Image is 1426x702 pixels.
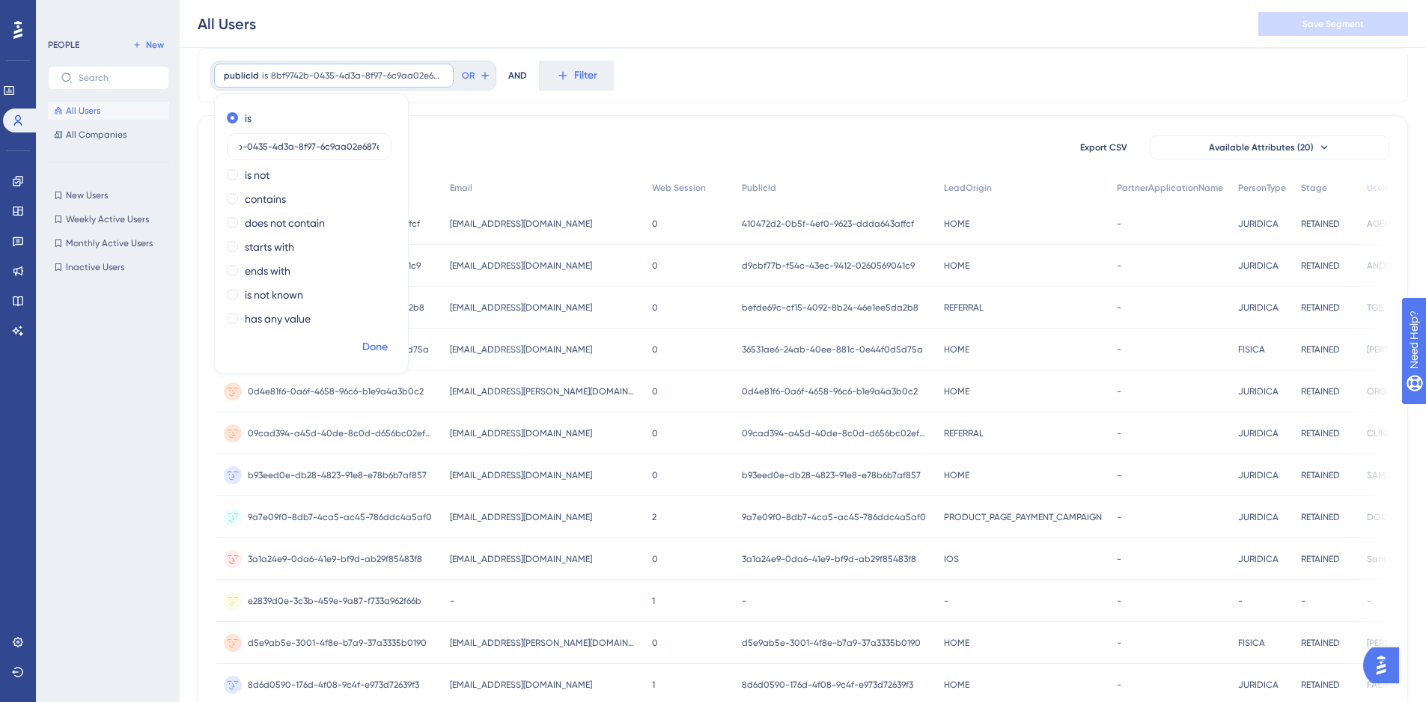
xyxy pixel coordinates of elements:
span: OR [462,70,475,82]
span: [EMAIL_ADDRESS][DOMAIN_NAME] [450,427,592,439]
label: contains [245,190,286,208]
span: Stage [1301,182,1327,194]
span: b93eed0e-db28-4823-91e8-e78b6b7af857 [248,469,427,481]
span: FISICA [1238,344,1265,355]
span: Done [362,338,388,356]
button: All Users [48,102,169,120]
span: Web Session [652,182,706,194]
span: [EMAIL_ADDRESS][PERSON_NAME][DOMAIN_NAME] [450,637,637,649]
span: 8bf9742b-0435-4d3a-8f97-6c9aa02e687e [271,70,444,82]
button: Done [354,334,396,361]
span: Filter [574,67,597,85]
span: JURIDICA [1238,260,1279,272]
iframe: UserGuiding AI Assistant Launcher [1363,643,1408,688]
button: OR [460,64,493,88]
span: 09cad394-a45d-40de-8c0d-d656bc02ef8c [248,427,435,439]
label: has any value [245,310,311,328]
input: Type the value [240,141,379,152]
span: 0 [652,302,658,314]
span: - [1117,302,1121,314]
span: JURIDICA [1238,302,1279,314]
span: RETAINED [1301,260,1340,272]
span: befde69c-cf15-4092-8b24-46e1ee5da2b8 [742,302,918,314]
span: All Users [66,105,100,117]
span: RETAINED [1301,469,1340,481]
button: Filter [539,61,614,91]
span: - [1117,260,1121,272]
span: PRODUCT_PAGE_PAYMENT_CAMPAIGN [944,511,1102,523]
label: is [245,109,252,127]
button: Inactive Users [48,258,169,276]
span: 9a7e09f0-8db7-4ca5-ac45-786ddc4a5af0 [248,511,432,523]
label: is not known [245,286,303,304]
span: PersonType [1238,182,1286,194]
span: 410472d2-0b5f-4ef0-9623-ddda643affcf [742,218,914,230]
span: - [944,595,948,607]
span: - [1238,595,1243,607]
label: is not [245,166,269,184]
label: does not contain [245,214,325,232]
span: - [1117,427,1121,439]
span: - [1117,385,1121,397]
span: - [1301,595,1305,607]
span: 36531ae6-24ab-40ee-881c-0e44f0d5d75a [742,344,923,355]
span: - [1117,595,1121,607]
span: - [742,595,746,607]
span: 3a1a24e9-0da6-41e9-bf9d-ab29f85483f8 [248,553,422,565]
button: All Companies [48,126,169,144]
label: ends with [245,262,290,280]
span: Need Help? [35,4,94,22]
span: - [1117,469,1121,481]
span: ORGAMCO [1367,385,1414,397]
span: [EMAIL_ADDRESS][DOMAIN_NAME] [450,553,592,565]
span: RETAINED [1301,344,1340,355]
span: 2 [652,511,656,523]
span: 9a7e09f0-8db7-4ca5-ac45-786ddc4a5af0 [742,511,926,523]
span: HOME [944,637,969,649]
span: IOS [944,553,959,565]
span: RETAINED [1301,218,1340,230]
span: HOME [944,469,969,481]
span: JURIDICA [1238,385,1279,397]
span: HOME [944,679,969,691]
span: 8d6d0590-176d-4f08-9c4f-e973d72639f3 [248,679,419,691]
span: - [1117,344,1121,355]
span: [EMAIL_ADDRESS][DOMAIN_NAME] [450,344,592,355]
span: [EMAIL_ADDRESS][DOMAIN_NAME] [450,260,592,272]
span: b93eed0e-db28-4823-91e8-e78b6b7af857 [742,469,921,481]
div: All Users [198,13,256,34]
button: Export CSV [1066,135,1141,159]
button: Monthly Active Users [48,234,169,252]
span: JURIDICA [1238,469,1279,481]
div: AND [508,61,527,91]
span: [EMAIL_ADDRESS][DOMAIN_NAME] [450,218,592,230]
span: Monthly Active Users [66,237,153,249]
span: RETAINED [1301,427,1340,439]
span: 0 [652,218,658,230]
span: New [146,39,164,51]
span: REFERRAL [944,427,984,439]
span: publicId [224,70,259,82]
span: 0 [652,469,658,481]
span: [EMAIL_ADDRESS][DOMAIN_NAME] [450,511,592,523]
span: d5e9ab5e-3001-4f8e-b7a9-37a3335b0190 [742,637,921,649]
span: PublicId [742,182,776,194]
span: RETAINED [1301,302,1340,314]
span: e2839d0e-3c3b-459e-9a87-f733a962f66b [248,595,421,607]
span: 09cad394-a45d-40de-8c0d-d656bc02ef8c [742,427,929,439]
span: - [1117,679,1121,691]
span: 1 [652,679,655,691]
span: RETAINED [1301,679,1340,691]
span: FISICA [1238,637,1265,649]
div: PEOPLE [48,39,79,51]
button: Available Attributes (20) [1150,135,1389,159]
span: 8d6d0590-176d-4f08-9c4f-e973d72639f3 [742,679,913,691]
span: [EMAIL_ADDRESS][DOMAIN_NAME] [450,679,592,691]
span: All Companies [66,129,127,141]
span: [EMAIL_ADDRESS][PERSON_NAME][DOMAIN_NAME] [450,385,637,397]
span: REFERRAL [944,302,984,314]
span: RETAINED [1301,637,1340,649]
span: - [450,595,454,607]
span: RETAINED [1301,511,1340,523]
